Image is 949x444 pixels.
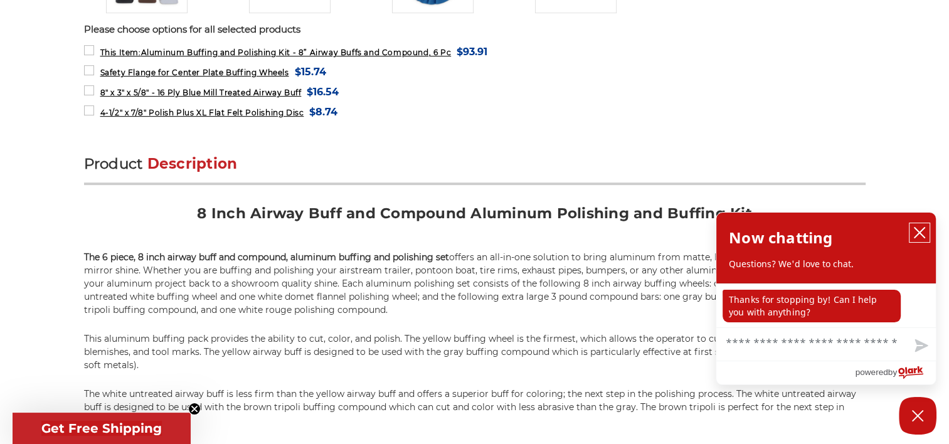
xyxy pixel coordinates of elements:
[100,48,451,57] span: Aluminum Buffing and Polishing Kit - 8” Airway Buffs and Compound, 6 Pc
[888,364,897,380] span: by
[84,251,449,263] strong: The 6 piece, 8 inch airway buff and compound, aluminum buffing and polishing set
[294,63,326,80] span: $15.74
[716,212,936,385] div: olark chatbox
[904,332,936,361] button: Send message
[84,204,866,232] h2: 8 Inch Airway Buff and Compound Aluminum Polishing and Buffing Kit
[716,283,936,327] div: chat
[41,421,162,436] span: Get Free Shipping
[723,290,901,322] p: Thanks for stopping by! Can I help you with anything?
[855,361,936,384] a: Powered by Olark
[307,83,339,100] span: $16.54
[855,364,888,380] span: powered
[84,251,866,317] p: offers an all-in-one solution to bring aluminum from matte, blemished appearance, to a mirror shi...
[84,23,866,37] p: Please choose options for all selected products
[309,103,337,120] span: $8.74
[729,225,832,250] h2: Now chatting
[84,155,143,172] span: Product
[729,258,923,270] p: Questions? We'd love to chat.
[84,388,866,427] p: The white untreated airway buff is less firm than the yellow airway buff and offers a superior bu...
[147,155,238,172] span: Description
[100,88,301,97] span: 8" x 3" x 5/8" - 16 Ply Blue Mill Treated Airway Buff
[899,397,936,435] button: Close Chatbox
[457,43,487,60] span: $93.91
[100,48,140,57] strong: This Item:
[188,403,201,415] button: Close teaser
[100,68,289,77] span: Safety Flange for Center Plate Buffing Wheels
[84,332,866,372] p: This aluminum buffing pack provides the ability to cut, color, and polish. The yellow buffing whe...
[909,223,930,242] button: close chatbox
[13,413,191,444] div: Get Free ShippingClose teaser
[100,108,304,117] span: 4-1/2" x 7/8" Polish Plus XL Flat Felt Polishing Disc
